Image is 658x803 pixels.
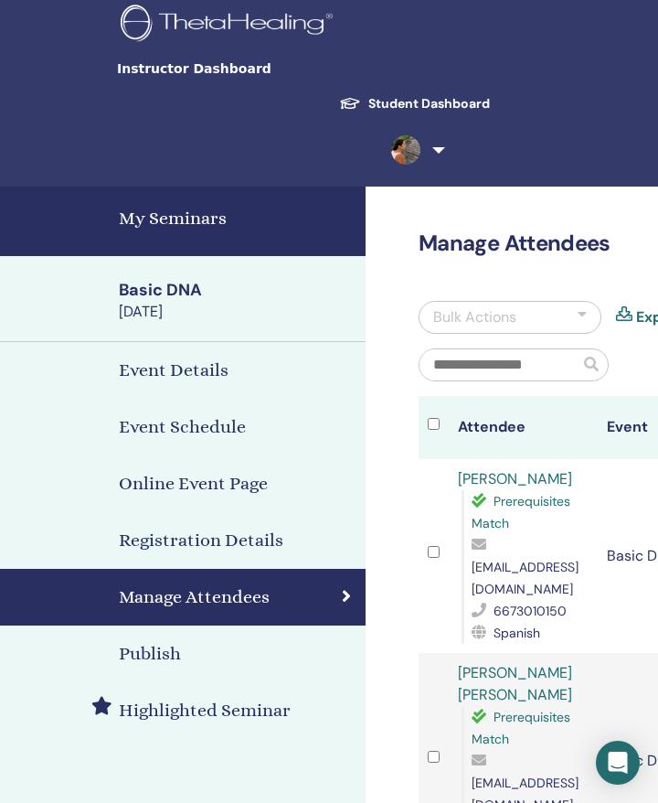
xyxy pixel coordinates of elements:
[119,357,228,384] h4: Event Details
[472,559,578,597] span: [EMAIL_ADDRESS][DOMAIN_NAME]
[119,279,355,302] div: Basic DNA
[493,603,567,619] span: 6673010150
[449,396,598,459] th: Attendee
[458,663,572,704] a: [PERSON_NAME] [PERSON_NAME]
[119,697,291,724] h4: Highlighted Seminar
[108,279,366,323] a: Basic DNA[DATE]
[119,640,181,668] h4: Publish
[596,741,640,785] div: Open Intercom Messenger
[119,205,355,232] h4: My Seminars
[324,87,504,121] a: Student Dashboard
[493,625,540,641] span: Spanish
[121,5,339,46] img: logo.png
[433,306,516,328] div: Bulk Actions
[426,50,559,87] button: Toggle navigation
[472,709,570,747] span: Prerequisites Match
[339,96,361,112] img: graduation-cap-white.svg
[119,470,268,498] h4: Online Event Page
[117,59,391,79] span: Instructor Dashboard
[119,302,355,322] div: [DATE]
[119,413,246,441] h4: Event Schedule
[119,584,270,611] h4: Manage Attendees
[119,527,283,554] h4: Registration Details
[472,493,570,531] span: Prerequisites Match
[391,135,420,165] img: default.jpg
[458,469,572,488] a: [PERSON_NAME]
